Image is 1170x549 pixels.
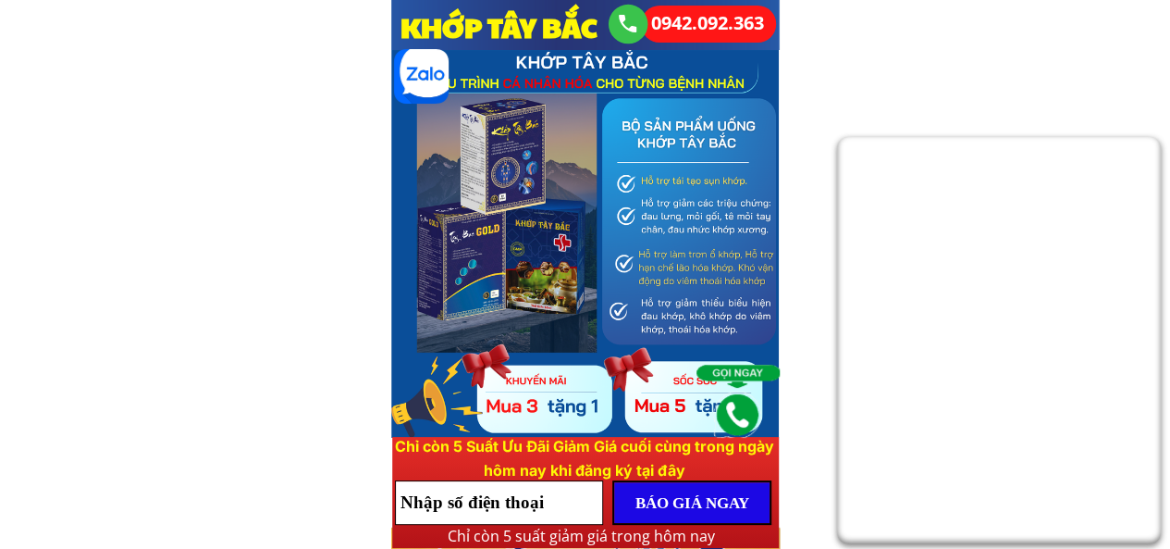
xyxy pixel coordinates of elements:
[448,525,727,549] div: Chỉ còn 5 suất giảm giá trong hôm nay
[396,481,602,524] input: Nhập số điện thoại
[651,8,779,38] a: 0942.092.363
[614,482,770,523] p: BÁO GIÁ NGAY
[400,10,613,44] h3: KHỚP TÂY BẮC
[395,435,774,482] div: Chỉ còn 5 Suất Ưu Đãi Giảm Giá cuối cùng trong ngày hôm nay khi đăng ký tại đây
